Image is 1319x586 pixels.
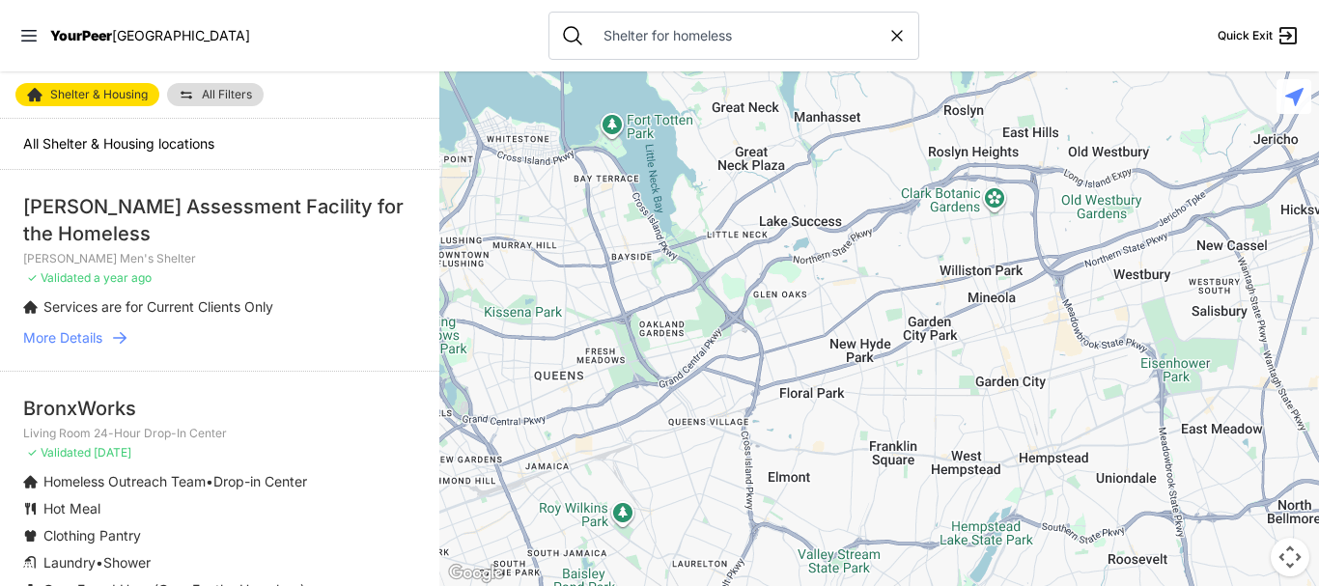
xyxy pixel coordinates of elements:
span: Shower [103,554,151,571]
img: Google [444,561,508,586]
span: • [206,473,213,489]
span: All Shelter & Housing locations [23,135,214,152]
span: More Details [23,328,102,348]
span: ✓ Validated [27,270,91,285]
span: Drop-in Center [213,473,307,489]
input: Search [592,26,887,45]
span: Hot Meal [43,500,100,516]
span: Shelter & Housing [50,89,148,100]
a: YourPeer[GEOGRAPHIC_DATA] [50,30,250,42]
span: YourPeer [50,27,112,43]
span: • [96,554,103,571]
p: Living Room 24-Hour Drop-In Center [23,426,416,441]
span: Homeless Outreach Team [43,473,206,489]
p: [PERSON_NAME] Men's Shelter [23,251,416,266]
div: BronxWorks [23,395,416,422]
button: Map camera controls [1271,538,1309,576]
a: Shelter & Housing [15,83,159,106]
div: [PERSON_NAME] Assessment Facility for the Homeless [23,193,416,247]
a: Quick Exit [1218,24,1300,47]
span: Clothing Pantry [43,527,141,544]
span: Quick Exit [1218,28,1273,43]
a: Open this area in Google Maps (opens a new window) [444,561,508,586]
span: a year ago [94,270,152,285]
a: More Details [23,328,416,348]
span: [DATE] [94,445,131,460]
span: All Filters [202,89,252,100]
span: Services are for Current Clients Only [43,298,273,315]
span: [GEOGRAPHIC_DATA] [112,27,250,43]
span: Laundry [43,554,96,571]
span: ✓ Validated [27,445,91,460]
a: All Filters [167,83,264,106]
